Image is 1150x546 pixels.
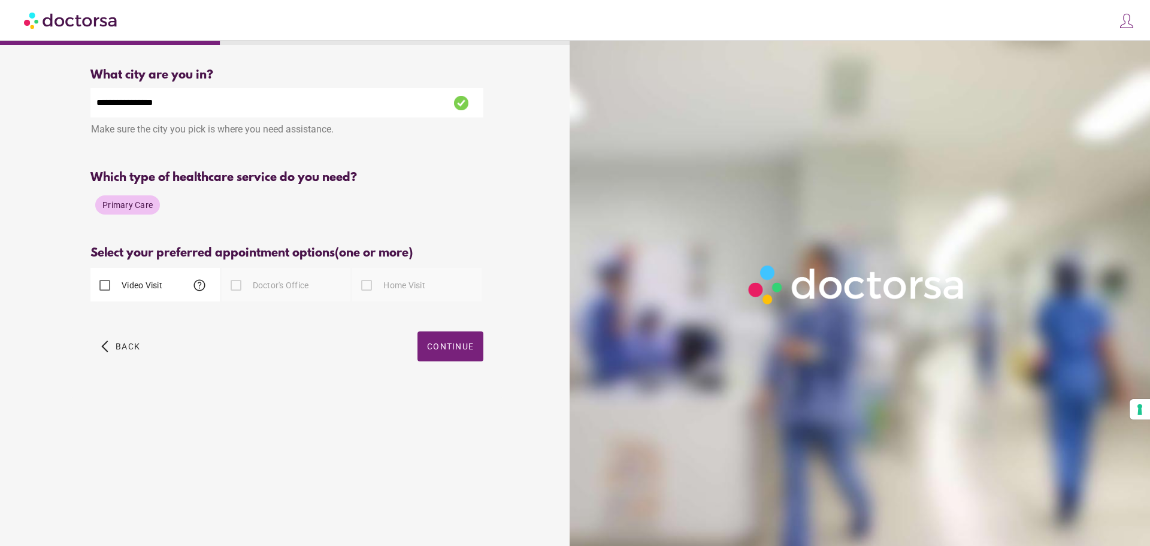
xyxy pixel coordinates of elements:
[1130,399,1150,420] button: Your consent preferences for tracking technologies
[427,342,474,351] span: Continue
[102,200,153,210] span: Primary Care
[192,278,207,292] span: help
[24,7,119,34] img: Doctorsa.com
[335,246,413,260] span: (one or more)
[116,342,140,351] span: Back
[90,68,483,82] div: What city are you in?
[250,279,309,291] label: Doctor's Office
[417,331,483,361] button: Continue
[381,279,425,291] label: Home Visit
[90,171,483,185] div: Which type of healthcare service do you need?
[742,259,972,310] img: Logo-Doctorsa-trans-White-partial-flat.png
[1118,13,1135,29] img: icons8-customer-100.png
[96,331,145,361] button: arrow_back_ios Back
[119,279,162,291] label: Video Visit
[90,246,483,260] div: Select your preferred appointment options
[90,117,483,144] div: Make sure the city you pick is where you need assistance.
